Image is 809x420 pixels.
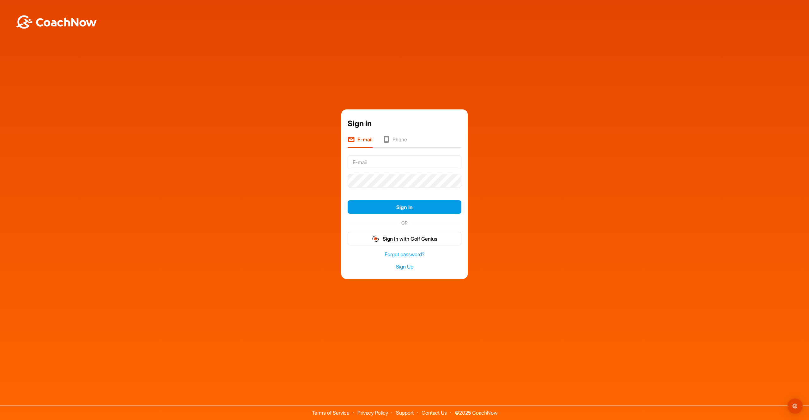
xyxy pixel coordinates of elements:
span: OR [398,219,411,226]
li: Phone [383,136,407,148]
div: Sign in [348,118,461,129]
img: BwLJSsUCoWCh5upNqxVrqldRgqLPVwmV24tXu5FoVAoFEpwwqQ3VIfuoInZCoVCoTD4vwADAC3ZFMkVEQFDAAAAAElFTkSuQmCC [15,15,97,29]
input: E-mail [348,155,461,169]
img: gg_logo [372,235,380,243]
span: © 2025 CoachNow [452,405,501,415]
a: Terms of Service [312,410,350,416]
li: E-mail [348,136,373,148]
a: Support [396,410,414,416]
a: Forgot password? [348,251,461,258]
div: Open Intercom Messenger [788,398,803,414]
a: Privacy Policy [357,410,388,416]
button: Sign In with Golf Genius [348,232,461,245]
a: Sign Up [348,263,461,270]
a: Contact Us [422,410,447,416]
button: Sign In [348,200,461,214]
